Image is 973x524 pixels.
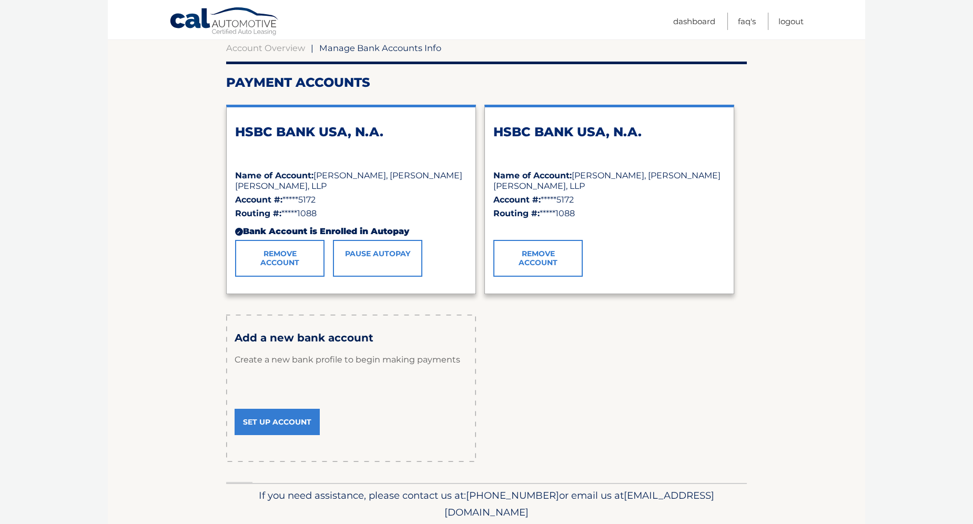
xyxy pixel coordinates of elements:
span: [PERSON_NAME], [PERSON_NAME] [PERSON_NAME], LLP [493,170,721,191]
span: [EMAIL_ADDRESS][DOMAIN_NAME] [444,489,714,518]
h2: HSBC BANK USA, N.A. [493,124,725,140]
strong: Account #: [235,195,282,205]
h2: Payment Accounts [226,75,747,90]
span: Manage Bank Accounts Info [319,43,441,53]
a: Pause AutoPay [333,240,422,277]
strong: Account #: [493,195,541,205]
span: [PERSON_NAME], [PERSON_NAME] [PERSON_NAME], LLP [235,170,462,191]
strong: Name of Account: [235,170,313,180]
a: Remove Account [235,240,325,277]
a: Logout [778,13,804,30]
div: ✓ [235,228,243,236]
h2: HSBC BANK USA, N.A. [235,124,467,140]
a: Set Up Account [235,409,320,435]
strong: Routing #: [493,208,540,218]
span: ✓ [493,226,500,236]
a: FAQ's [738,13,756,30]
span: [PHONE_NUMBER] [466,489,559,501]
a: Remove Account [493,240,583,277]
p: If you need assistance, please contact us at: or email us at [233,487,740,521]
strong: Name of Account: [493,170,572,180]
strong: Routing #: [235,208,281,218]
a: Account Overview [226,43,305,53]
div: Bank Account is Enrolled in Autopay [235,220,467,243]
span: | [311,43,313,53]
p: Create a new bank profile to begin making payments [235,344,468,376]
h3: Add a new bank account [235,331,468,345]
a: Dashboard [673,13,715,30]
a: Cal Automotive [169,7,280,37]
